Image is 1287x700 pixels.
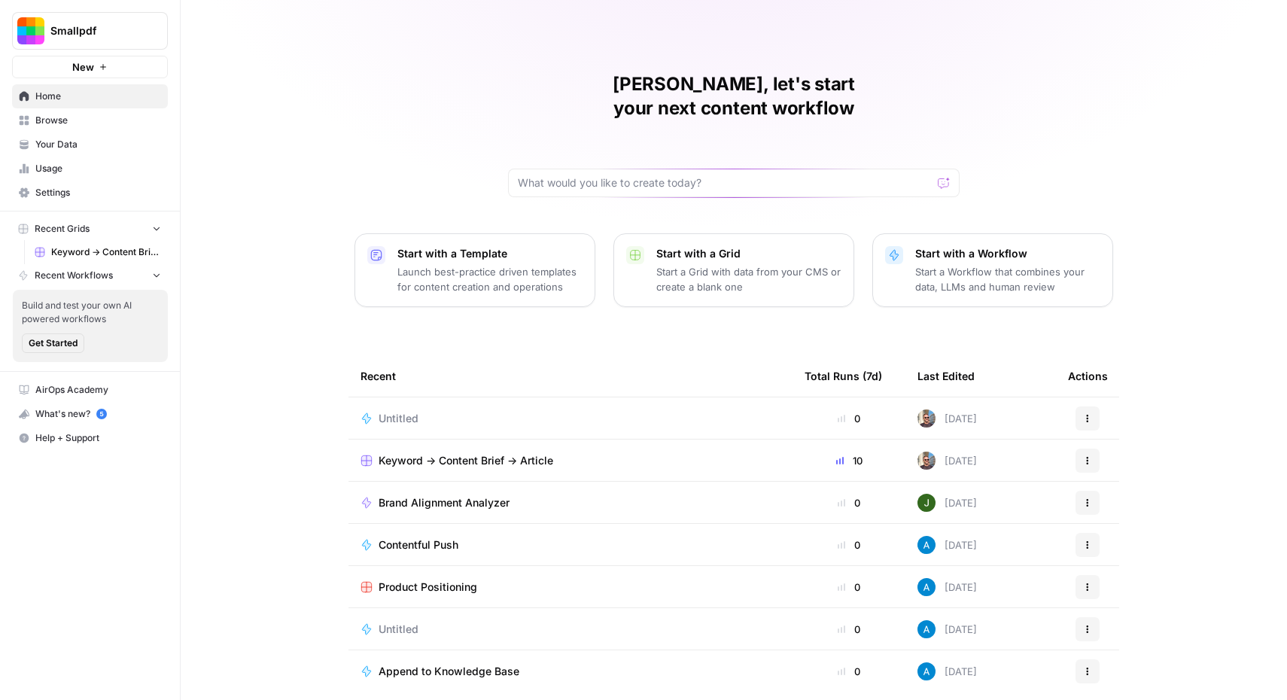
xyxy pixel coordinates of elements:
img: Smallpdf Logo [17,17,44,44]
text: 5 [99,410,103,418]
span: Recent Workflows [35,269,113,282]
div: [DATE] [917,578,977,596]
img: 12lpmarulu2z3pnc3j6nly8e5680 [917,452,936,470]
input: What would you like to create today? [518,175,932,190]
img: o3cqybgnmipr355j8nz4zpq1mc6x [917,662,936,680]
a: Contentful Push [361,537,780,552]
span: Keyword -> Content Brief -> Article [379,453,553,468]
div: 0 [805,580,893,595]
button: Recent Workflows [12,264,168,287]
span: Brand Alignment Analyzer [379,495,510,510]
div: [DATE] [917,662,977,680]
button: Start with a GridStart a Grid with data from your CMS or create a blank one [613,233,854,307]
img: o3cqybgnmipr355j8nz4zpq1mc6x [917,620,936,638]
button: Start with a WorkflowStart a Workflow that combines your data, LLMs and human review [872,233,1113,307]
a: Browse [12,108,168,132]
button: Get Started [22,333,84,353]
img: o3cqybgnmipr355j8nz4zpq1mc6x [917,578,936,596]
span: Your Data [35,138,161,151]
a: Untitled [361,622,780,637]
span: Browse [35,114,161,127]
span: Product Positioning [379,580,477,595]
span: AirOps Academy [35,383,161,397]
a: Brand Alignment Analyzer [361,495,780,510]
div: What's new? [13,403,167,425]
span: Home [35,90,161,103]
img: 12lpmarulu2z3pnc3j6nly8e5680 [917,409,936,428]
h1: [PERSON_NAME], let's start your next content workflow [508,72,960,120]
span: Get Started [29,336,78,350]
div: [DATE] [917,409,977,428]
div: [DATE] [917,536,977,554]
div: 0 [805,664,893,679]
span: Untitled [379,411,418,426]
span: Untitled [379,622,418,637]
div: Recent [361,355,780,397]
button: New [12,56,168,78]
div: [DATE] [917,620,977,638]
div: [DATE] [917,452,977,470]
a: Keyword -> Content Brief -> Article [361,453,780,468]
a: Untitled [361,411,780,426]
button: Workspace: Smallpdf [12,12,168,50]
a: Append to Knowledge Base [361,664,780,679]
div: 0 [805,495,893,510]
p: Start with a Workflow [915,246,1100,261]
div: 10 [805,453,893,468]
a: Product Positioning [361,580,780,595]
a: Keyword -> Content Brief -> Article [28,240,168,264]
span: Build and test your own AI powered workflows [22,299,159,326]
div: Actions [1068,355,1108,397]
span: New [72,59,94,75]
img: 5v0yozua856dyxnw4lpcp45mgmzh [917,494,936,512]
span: Help + Support [35,431,161,445]
div: 0 [805,537,893,552]
p: Start a Grid with data from your CMS or create a blank one [656,264,841,294]
button: Start with a TemplateLaunch best-practice driven templates for content creation and operations [354,233,595,307]
div: Last Edited [917,355,975,397]
span: Append to Knowledge Base [379,664,519,679]
p: Launch best-practice driven templates for content creation and operations [397,264,583,294]
button: Recent Grids [12,218,168,240]
div: 0 [805,411,893,426]
p: Start with a Template [397,246,583,261]
div: 0 [805,622,893,637]
button: Help + Support [12,426,168,450]
a: Settings [12,181,168,205]
div: Total Runs (7d) [805,355,882,397]
span: Recent Grids [35,222,90,236]
a: 5 [96,409,107,419]
img: o3cqybgnmipr355j8nz4zpq1mc6x [917,536,936,554]
a: Your Data [12,132,168,157]
div: [DATE] [917,494,977,512]
a: Home [12,84,168,108]
span: Smallpdf [50,23,141,38]
span: Settings [35,186,161,199]
p: Start a Workflow that combines your data, LLMs and human review [915,264,1100,294]
a: Usage [12,157,168,181]
span: Contentful Push [379,537,458,552]
span: Keyword -> Content Brief -> Article [51,245,161,259]
button: What's new? 5 [12,402,168,426]
a: AirOps Academy [12,378,168,402]
p: Start with a Grid [656,246,841,261]
span: Usage [35,162,161,175]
